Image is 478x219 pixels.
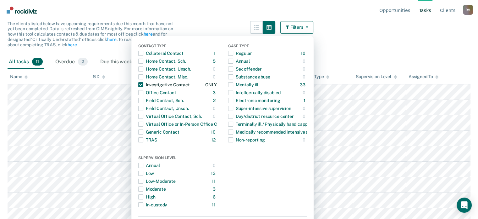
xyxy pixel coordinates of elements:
div: 3 [213,184,217,194]
div: ONLY [205,80,217,90]
div: 0 [303,111,307,121]
div: Due this week0 [99,55,146,69]
div: Home Contact, Misc. [138,72,188,82]
div: 10 [301,48,307,58]
div: Supervision Level [138,156,217,161]
div: TRAS [138,135,157,145]
div: All tasks11 [8,55,44,69]
div: 0 [213,72,217,82]
div: Intellectually disabled [228,88,281,98]
div: Non-reporting [228,135,265,145]
div: Virtual Office or In-Person Office Contact [138,119,231,129]
div: Collateral Contact [138,48,184,58]
div: Name [10,74,28,79]
div: 5 [213,56,217,66]
div: Supervision Level [356,74,397,79]
div: 11 [212,176,217,186]
div: Open Intercom Messenger [457,198,472,213]
button: Filters [280,21,314,34]
div: Home Contact, Unsch. [138,64,191,74]
div: 0 [303,103,307,113]
div: 0 [213,103,217,113]
div: 0 [213,64,217,74]
div: 0 [303,88,307,98]
div: 0 [303,135,307,145]
div: Field Contact, Unsch. [138,103,189,113]
div: 2 [213,95,217,106]
div: 13 [211,168,217,178]
div: Medically recommended intensive supervision [228,127,329,137]
a: here [107,37,116,42]
span: 0 [78,58,88,66]
div: SID [93,74,106,79]
div: Low [138,168,154,178]
div: 0 [303,64,307,74]
div: Office Contact [138,88,176,98]
div: Virtual Office Contact, Sch. [138,111,202,121]
span: The clients listed below have upcoming requirements due this month that have not yet been complet... [8,21,173,47]
div: Contact Type [138,44,217,49]
div: Case Type [303,74,330,79]
div: 12 [211,135,217,145]
div: Field Contact, Sch. [138,95,184,106]
div: R V [463,5,473,15]
div: Annual [228,56,250,66]
div: Substance abuse [228,72,270,82]
div: 0 [303,72,307,82]
button: Profile dropdown button [463,5,473,15]
div: Low-Moderate [138,176,176,186]
div: Sex offender [228,64,262,74]
div: 11 [212,200,217,210]
div: In-custody [138,200,168,210]
div: 3 [213,88,217,98]
div: Overdue0 [54,55,89,69]
div: Investigative Contact [138,80,190,90]
div: 0 [213,111,217,121]
div: 0 [303,56,307,66]
div: 1 [304,95,307,106]
div: Case Type [228,44,307,49]
div: Electronic monitoring [228,95,280,106]
div: Super-intensive supervision [228,103,291,113]
div: Regular [228,48,252,58]
a: here [68,42,77,47]
div: Assigned To [409,74,438,79]
span: 11 [32,58,43,66]
div: Annual [138,160,160,170]
div: Moderate [138,184,166,194]
div: Generic Contact [138,127,179,137]
div: 0 [213,160,217,170]
div: Day/district resource center [228,111,294,121]
div: High [138,192,156,202]
a: here [143,32,152,37]
div: Home Contact, Sch. [138,56,186,66]
div: Terminally ill / Physically handicapped [228,119,313,129]
img: Recidiviz [7,7,37,14]
div: Mentally ill [228,80,258,90]
div: 6 [213,192,217,202]
div: 33 [300,80,307,90]
div: 1 [214,48,217,58]
div: 10 [211,127,217,137]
